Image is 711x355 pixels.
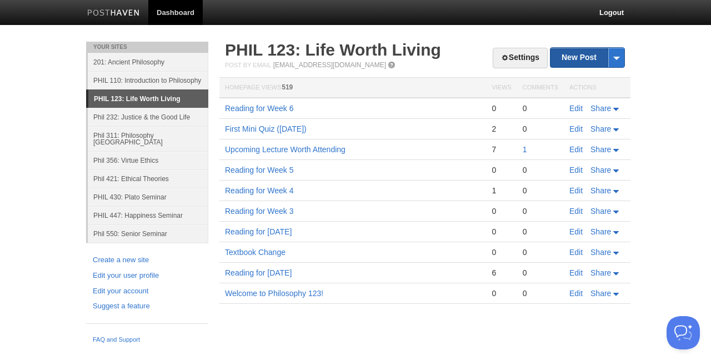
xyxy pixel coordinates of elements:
[225,104,293,113] a: Reading for Week 6
[225,248,286,257] a: Textbook Change
[590,104,611,113] span: Share
[492,103,511,113] div: 0
[564,78,630,98] th: Actions
[523,268,558,278] div: 0
[523,227,558,237] div: 0
[492,206,511,216] div: 0
[225,145,346,154] a: Upcoming Lecture Worth Attending
[88,224,208,243] a: Phil 550: Senior Seminar
[273,61,386,69] a: [EMAIL_ADDRESS][DOMAIN_NAME]
[523,103,558,113] div: 0
[93,270,202,282] a: Edit your user profile
[590,268,611,277] span: Share
[88,169,208,188] a: Phil 421: Ethical Theories
[590,207,611,216] span: Share
[569,248,583,257] a: Edit
[523,145,527,154] a: 1
[219,78,486,98] th: Homepage Views
[492,165,511,175] div: 0
[88,126,208,151] a: Phil 311: Philosophy [GEOGRAPHIC_DATA]
[225,227,292,236] a: Reading for [DATE]
[492,144,511,154] div: 7
[492,268,511,278] div: 6
[590,289,611,298] span: Share
[86,42,208,53] li: Your Sites
[517,78,564,98] th: Comments
[93,335,202,345] a: FAQ and Support
[93,254,202,266] a: Create a new site
[87,9,140,18] img: Posthaven-bar
[590,186,611,195] span: Share
[569,124,583,133] a: Edit
[569,268,583,277] a: Edit
[88,90,208,108] a: PHIL 123: Life Worth Living
[492,247,511,257] div: 0
[88,188,208,206] a: PHIL 430: Plato Seminar
[569,145,583,154] a: Edit
[225,186,293,195] a: Reading for Week 4
[550,48,624,67] a: New Post
[88,206,208,224] a: PHIL 447: Happiness Seminar
[225,268,292,277] a: Reading for [DATE]
[523,206,558,216] div: 0
[88,53,208,71] a: 201: Ancient Philosophy
[569,186,583,195] a: Edit
[590,124,611,133] span: Share
[523,124,558,134] div: 0
[88,151,208,169] a: Phil 356: Virtue Ethics
[569,289,583,298] a: Edit
[88,71,208,89] a: PHIL 110: Introduction to Philosophy
[667,316,700,349] iframe: Help Scout Beacon - Open
[225,41,441,59] a: PHIL 123: Life Worth Living
[590,227,611,236] span: Share
[93,286,202,297] a: Edit your account
[225,62,271,68] span: Post by Email
[590,145,611,154] span: Share
[492,227,511,237] div: 0
[486,78,517,98] th: Views
[282,83,293,91] span: 519
[523,288,558,298] div: 0
[523,165,558,175] div: 0
[569,104,583,113] a: Edit
[590,166,611,174] span: Share
[569,166,583,174] a: Edit
[225,166,293,174] a: Reading for Week 5
[225,289,323,298] a: Welcome to Philosophy 123!
[493,48,548,68] a: Settings
[225,207,293,216] a: Reading for Week 3
[590,248,611,257] span: Share
[569,227,583,236] a: Edit
[523,186,558,196] div: 0
[492,288,511,298] div: 0
[492,186,511,196] div: 1
[93,301,202,312] a: Suggest a feature
[88,108,208,126] a: Phil 232: Justice & the Good Life
[225,124,307,133] a: First Mini Quiz ([DATE])
[569,207,583,216] a: Edit
[492,124,511,134] div: 2
[523,247,558,257] div: 0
